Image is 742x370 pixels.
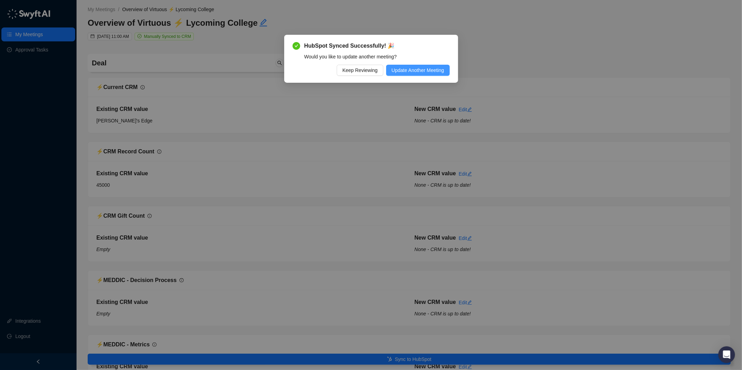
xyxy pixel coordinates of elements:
span: check-circle [293,42,300,50]
div: Would you like to update another meeting? [304,53,450,61]
span: HubSpot Synced Successfully! 🎉 [304,42,450,50]
span: Update Another Meeting [392,66,444,74]
button: Keep Reviewing [337,65,383,76]
div: Open Intercom Messenger [718,346,735,363]
span: Keep Reviewing [342,66,377,74]
button: Update Another Meeting [386,65,450,76]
